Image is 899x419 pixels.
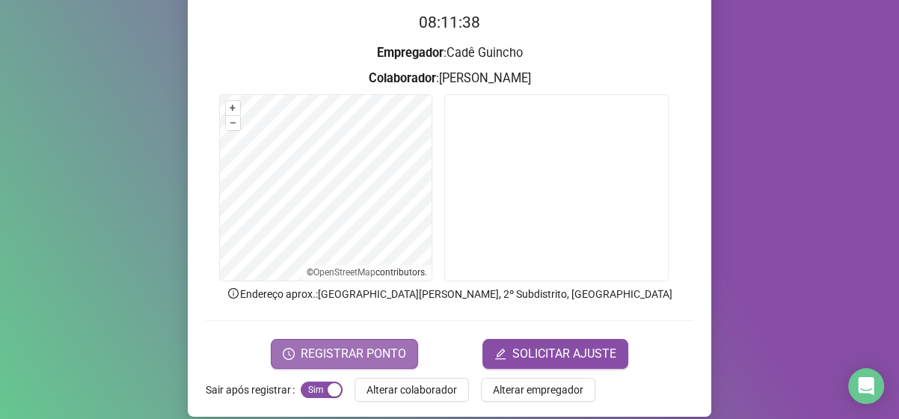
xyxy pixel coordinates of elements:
[227,287,240,300] span: info-circle
[493,382,583,398] span: Alterar empregador
[301,345,406,363] span: REGISTRAR PONTO
[377,46,444,60] strong: Empregador
[206,378,301,402] label: Sair após registrar
[369,71,436,85] strong: Colaborador
[206,43,693,63] h3: : Cadê Guincho
[419,13,480,31] time: 08:11:38
[307,267,427,278] li: © contributors.
[848,368,884,404] div: Open Intercom Messenger
[494,348,506,360] span: edit
[226,116,240,130] button: –
[206,286,693,302] p: Endereço aprox. : [GEOGRAPHIC_DATA][PERSON_NAME], 2º Subdistrito, [GEOGRAPHIC_DATA]
[226,101,240,115] button: +
[355,378,469,402] button: Alterar colaborador
[283,348,295,360] span: clock-circle
[482,339,628,369] button: editSOLICITAR AJUSTE
[366,382,457,398] span: Alterar colaborador
[271,339,418,369] button: REGISTRAR PONTO
[481,378,595,402] button: Alterar empregador
[206,69,693,88] h3: : [PERSON_NAME]
[512,345,616,363] span: SOLICITAR AJUSTE
[313,267,375,278] a: OpenStreetMap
